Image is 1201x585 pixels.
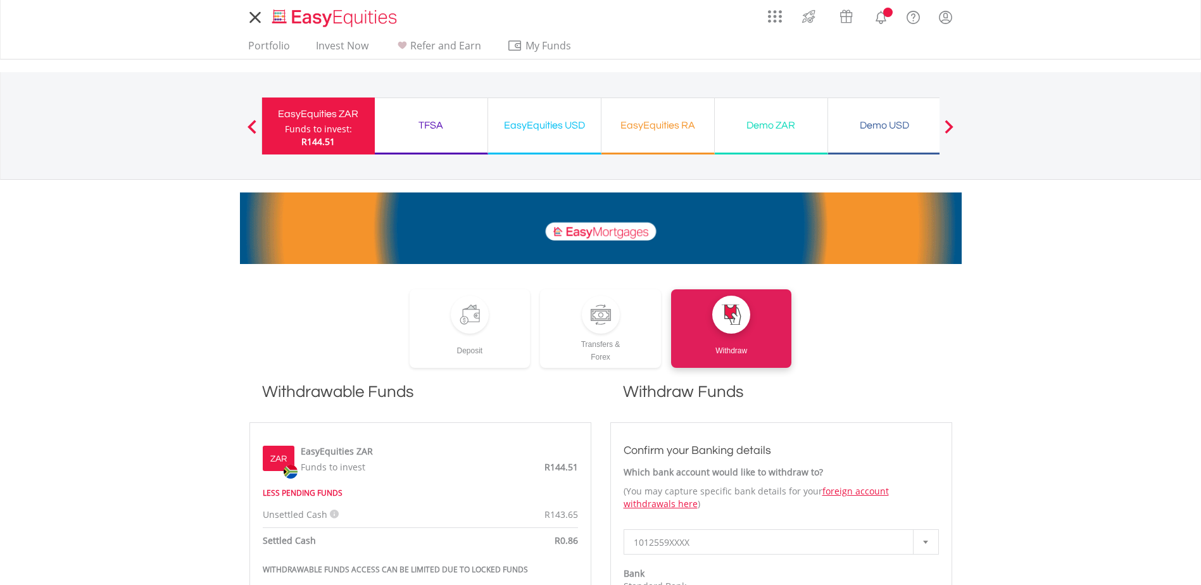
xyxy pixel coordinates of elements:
a: Portfolio [243,39,295,59]
a: AppsGrid [760,3,790,23]
button: Next [936,126,962,139]
div: EasyEquities RA [609,116,707,134]
span: R0.86 [555,534,578,546]
img: thrive-v2.svg [798,6,819,27]
a: Refer and Earn [389,39,486,59]
h1: Withdrawable Funds [249,381,591,416]
span: 1012559XXXX [634,530,910,555]
a: Vouchers [827,3,865,27]
button: Previous [239,126,265,139]
div: TFSA [382,116,480,134]
span: Funds to invest [301,461,365,473]
img: EasyMortage Promotion Banner [240,192,962,264]
div: Demo USD [836,116,933,134]
a: Home page [267,3,402,28]
span: R144.51 [301,135,335,148]
div: Transfers & Forex [540,334,661,363]
h3: Confirm your Banking details [624,442,939,460]
label: EasyEquities ZAR [301,445,373,458]
a: My Profile [929,3,962,31]
a: Deposit [410,289,531,368]
span: My Funds [507,37,590,54]
div: EasyEquities USD [496,116,593,134]
span: R143.65 [544,508,578,520]
a: Notifications [865,3,897,28]
div: Funds to invest: [285,123,352,135]
strong: LESS PENDING FUNDS [263,487,343,498]
strong: WITHDRAWABLE FUNDS ACCESS CAN BE LIMITED DUE TO LOCKED FUNDS [263,564,528,575]
a: Invest Now [311,39,374,59]
strong: Settled Cash [263,534,316,546]
a: Transfers &Forex [540,289,661,368]
img: grid-menu-icon.svg [768,9,782,23]
div: EasyEquities ZAR [270,105,367,123]
div: Demo ZAR [722,116,820,134]
h1: Withdraw Funds [610,381,952,416]
span: R144.51 [544,461,578,473]
a: foreign account withdrawals here [624,485,889,510]
strong: Which bank account would like to withdraw to? [624,466,823,478]
span: Unsettled Cash [263,508,327,520]
a: FAQ's and Support [897,3,929,28]
img: vouchers-v2.svg [836,6,857,27]
strong: Bank [624,567,645,579]
div: Withdraw [671,334,792,357]
p: (You may capture specific bank details for your ) [624,485,939,510]
label: ZAR [270,453,287,465]
img: zar.png [284,465,298,479]
div: Deposit [410,334,531,357]
a: Withdraw [671,289,792,368]
img: EasyEquities_Logo.png [270,8,402,28]
span: Refer and Earn [410,39,481,53]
